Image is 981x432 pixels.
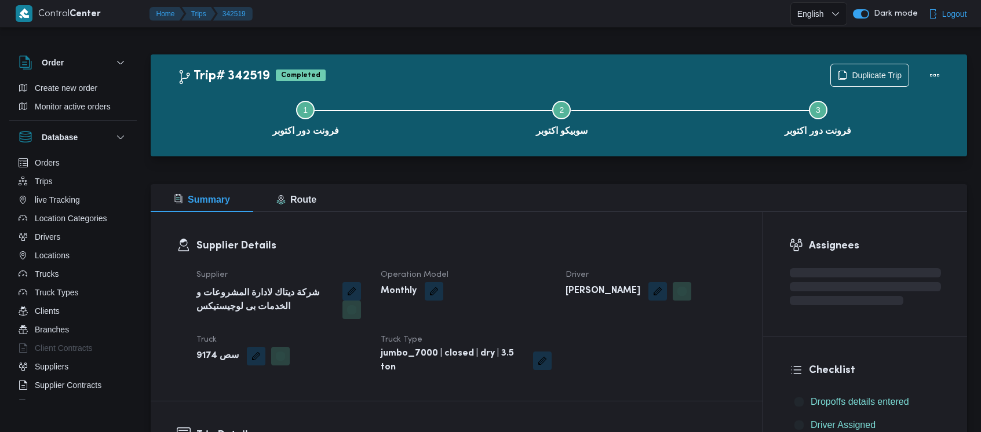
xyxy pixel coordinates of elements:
span: Driver Assigned [811,418,876,432]
span: سوبيكو اكتوبر [536,124,588,138]
span: Driver [566,271,589,279]
span: Dark mode [869,9,918,19]
button: Trips [182,7,216,21]
span: Monitor active orders [35,100,111,114]
span: Branches [35,323,69,336]
span: 3 [816,105,820,115]
div: Order [9,79,137,120]
span: Operation Model [381,271,448,279]
span: فرونت دور اكتوبر [785,124,851,138]
span: Suppliers [35,360,68,374]
span: Create new order [35,81,97,95]
span: Logout [942,7,967,21]
span: Truck Types [35,285,78,299]
button: سوبيكو اكتوبر [433,87,690,147]
button: Create new order [14,79,132,97]
button: Devices [14,394,132,413]
button: Supplier Contracts [14,376,132,394]
h3: Database [42,130,78,144]
h3: Assignees [809,238,941,254]
span: Truck Type [381,336,422,343]
span: Client Contracts [35,341,93,355]
h2: Trip# 342519 [177,69,270,84]
button: Actions [923,64,946,87]
button: Clients [14,302,132,320]
span: Dropoffs details entered [811,395,909,409]
div: Database [9,153,137,404]
button: Location Categories [14,209,132,228]
h3: Order [42,56,64,69]
span: Locations [35,248,70,262]
span: Truck [196,336,217,343]
button: Branches [14,320,132,339]
button: Suppliers [14,357,132,376]
button: Client Contracts [14,339,132,357]
span: Completed [276,69,326,81]
span: Driver Assigned [811,420,876,430]
b: Completed [281,72,320,79]
button: Drivers [14,228,132,246]
span: Route [276,195,316,204]
button: Dropoffs details entered [790,393,941,411]
button: Locations [14,246,132,265]
span: Supplier Contracts [35,378,101,392]
span: Duplicate Trip [852,68,902,82]
span: Dropoffs details entered [811,397,909,407]
span: Clients [35,304,60,318]
b: [PERSON_NAME] [566,284,640,298]
button: Trucks [14,265,132,283]
button: Monitor active orders [14,97,132,116]
span: live Tracking [35,193,80,207]
h3: Checklist [809,363,941,378]
img: X8yXhbKr1z7QwAAAABJRU5ErkJggg== [16,5,32,22]
span: 1 [303,105,308,115]
button: Home [149,7,184,21]
button: Logout [924,2,972,25]
button: Orders [14,153,132,172]
button: Order [19,56,127,69]
button: Trips [14,172,132,191]
button: Database [19,130,127,144]
span: Orders [35,156,60,170]
span: Drivers [35,230,60,244]
button: Duplicate Trip [830,64,909,87]
b: شركة ديتاك لادارة المشروعات و الخدمات بى لوجيستيكس [196,287,334,314]
span: فرونت دور اكتوبر [272,124,339,138]
b: سص 9174 [196,349,239,363]
button: Truck Types [14,283,132,302]
span: Trips [35,174,53,188]
button: 342519 [213,7,253,21]
button: فرونت دور اكتوبر [177,87,433,147]
b: Monthly [381,284,417,298]
span: Location Categories [35,211,107,225]
span: 2 [560,105,564,115]
b: jumbo_7000 | closed | dry | 3.5 ton [381,347,524,375]
span: Supplier [196,271,228,279]
span: Devices [35,397,64,411]
button: فرونت دور اكتوبر [690,87,946,147]
span: Summary [174,195,230,204]
button: live Tracking [14,191,132,209]
h3: Supplier Details [196,238,736,254]
span: Trucks [35,267,59,281]
b: Center [70,10,101,19]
